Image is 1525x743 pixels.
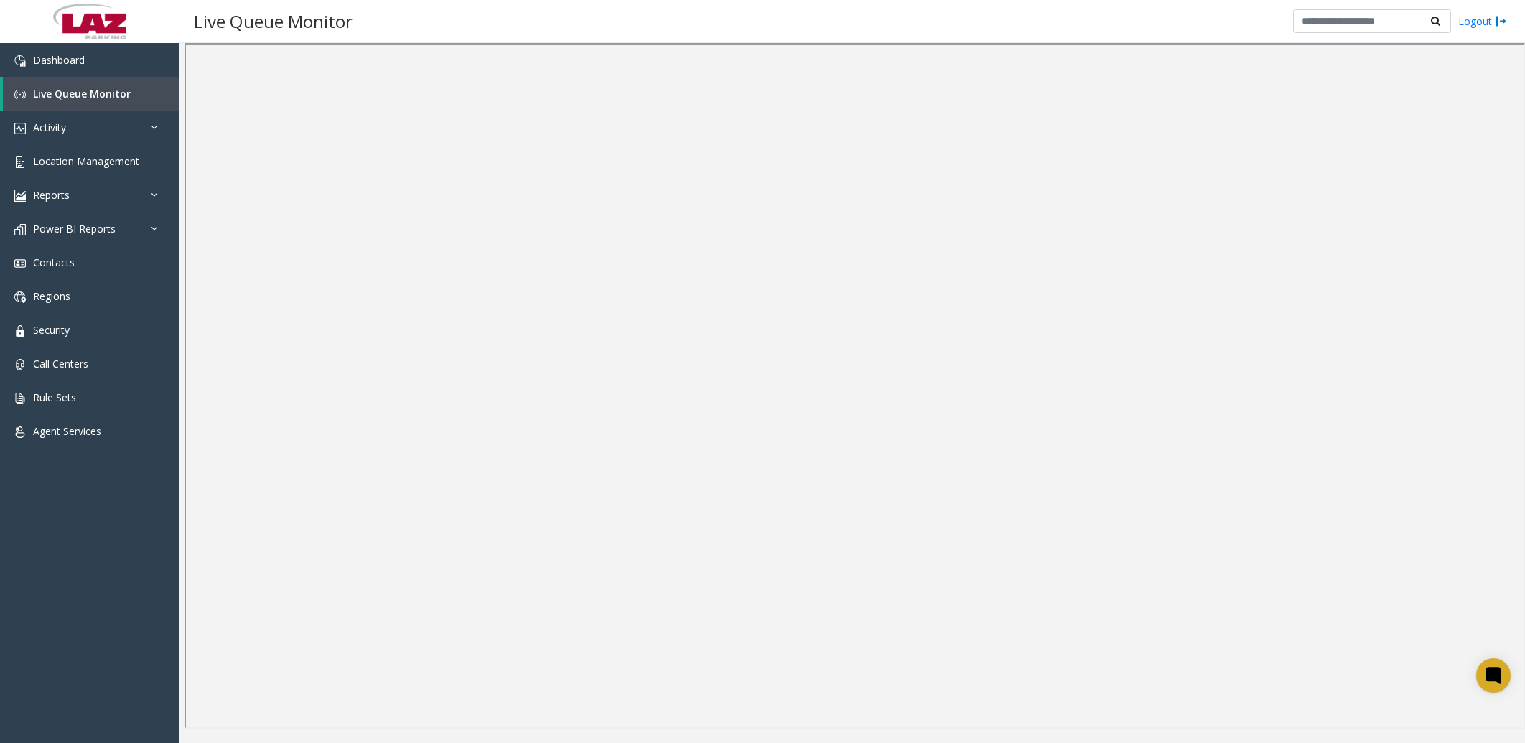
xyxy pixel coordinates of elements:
[14,291,26,303] img: 'icon'
[14,325,26,337] img: 'icon'
[1496,14,1507,29] img: logout
[33,87,131,101] span: Live Queue Monitor
[1458,14,1507,29] a: Logout
[3,77,179,111] a: Live Queue Monitor
[33,256,75,269] span: Contacts
[33,289,70,303] span: Regions
[33,188,70,202] span: Reports
[187,4,360,39] h3: Live Queue Monitor
[14,55,26,67] img: 'icon'
[14,359,26,370] img: 'icon'
[14,224,26,235] img: 'icon'
[14,156,26,168] img: 'icon'
[14,258,26,269] img: 'icon'
[33,121,66,134] span: Activity
[14,89,26,101] img: 'icon'
[14,393,26,404] img: 'icon'
[33,222,116,235] span: Power BI Reports
[33,357,88,370] span: Call Centers
[14,426,26,438] img: 'icon'
[33,154,139,168] span: Location Management
[14,190,26,202] img: 'icon'
[33,424,101,438] span: Agent Services
[14,123,26,134] img: 'icon'
[33,391,76,404] span: Rule Sets
[33,53,85,67] span: Dashboard
[33,323,70,337] span: Security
